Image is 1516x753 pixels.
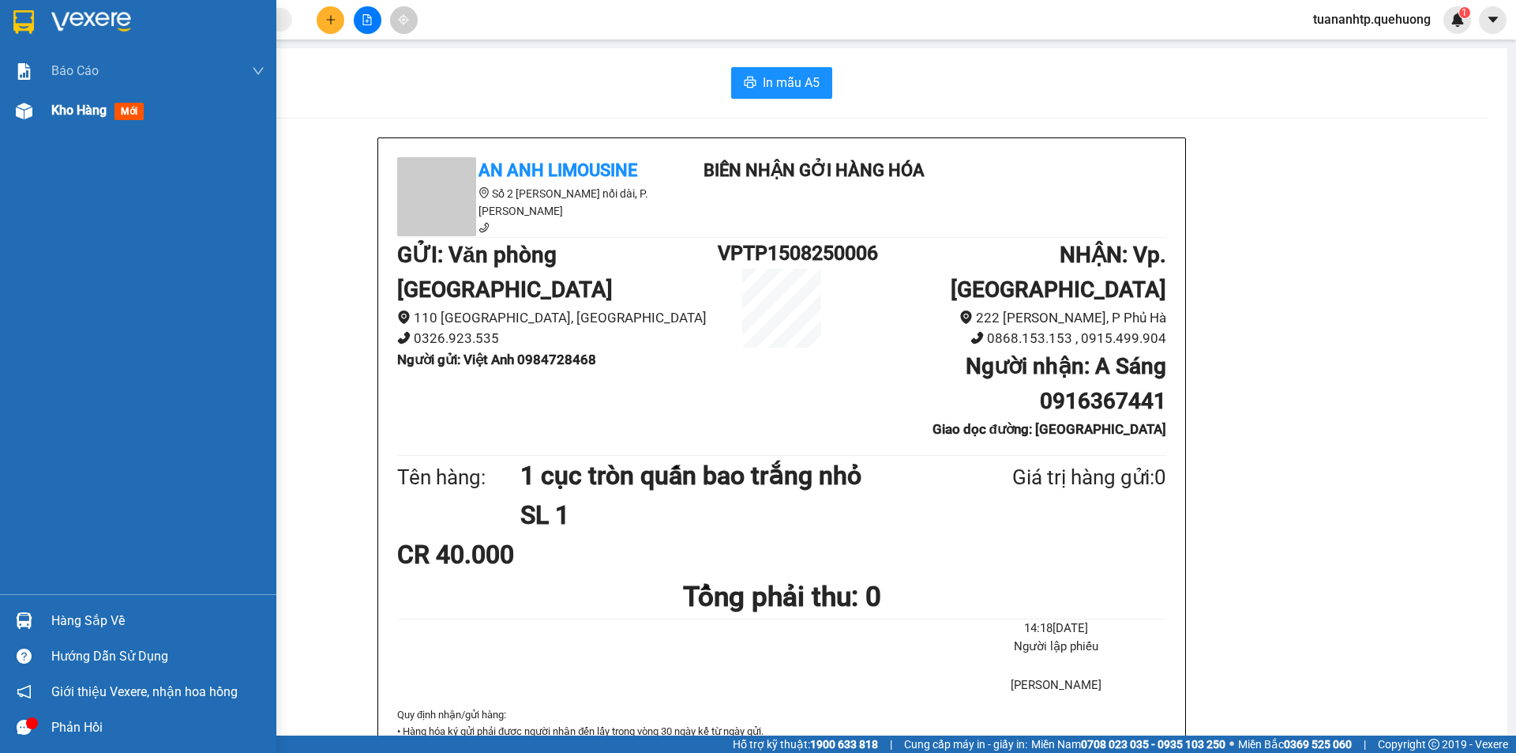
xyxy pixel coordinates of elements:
[397,307,718,329] li: 110 [GEOGRAPHIC_DATA], [GEOGRAPHIC_DATA]
[20,102,87,176] b: An Anh Limousine
[520,456,936,495] h1: 1 cục tròn quấn bao trắng nhỏ
[114,103,144,120] span: mới
[478,160,637,180] b: An Anh Limousine
[397,311,411,324] span: environment
[51,645,265,668] div: Hướng dẫn sử dụng
[946,676,1166,695] li: [PERSON_NAME]
[904,736,1027,753] span: Cung cấp máy in - giấy in:
[317,6,344,34] button: plus
[51,61,99,81] span: Báo cáo
[731,67,832,99] button: printerIn mẫu A5
[17,649,32,664] span: question-circle
[763,73,820,92] span: In mẫu A5
[51,609,265,633] div: Hàng sắp về
[936,461,1166,494] div: Giá trị hàng gửi: 0
[362,14,373,25] span: file-add
[478,222,490,233] span: phone
[397,331,411,344] span: phone
[16,612,32,629] img: warehouse-icon
[733,736,878,753] span: Hỗ trợ kỹ thuật:
[846,307,1166,329] li: 222 [PERSON_NAME], P Phủ Hà
[946,619,1166,638] li: 14:18[DATE]
[397,352,596,367] b: Người gửi : Việt Anh 0984728468
[13,10,34,34] img: logo-vxr
[810,738,878,751] strong: 1900 633 818
[951,242,1166,303] b: NHẬN : Vp. [GEOGRAPHIC_DATA]
[397,328,718,349] li: 0326.923.535
[1364,736,1366,753] span: |
[51,682,238,702] span: Giới thiệu Vexere, nhận hoa hồng
[51,103,107,118] span: Kho hàng
[520,495,936,535] h1: SL 1
[397,461,520,494] div: Tên hàng:
[252,65,265,77] span: down
[397,724,1166,740] p: • Hàng hóa ký gửi phải được người nhận đến lấy trong vòng 30 ngày kể từ ngày gửi.
[718,238,846,269] h1: VPTP1508250006
[354,6,381,34] button: file-add
[390,6,418,34] button: aim
[966,353,1166,414] b: Người nhận : A Sáng 0916367441
[397,575,1166,619] h1: Tổng phải thu: 0
[51,716,265,740] div: Phản hồi
[398,14,409,25] span: aim
[1479,6,1507,34] button: caret-down
[102,23,152,152] b: Biên nhận gởi hàng hóa
[1450,13,1465,27] img: icon-new-feature
[932,421,1166,437] b: Giao dọc đường: [GEOGRAPHIC_DATA]
[946,638,1166,657] li: Người lập phiếu
[1459,7,1470,18] sup: 1
[16,63,32,80] img: solution-icon
[1031,736,1225,753] span: Miền Nam
[1486,13,1500,27] span: caret-down
[704,160,925,180] b: Biên nhận gởi hàng hóa
[744,76,756,91] span: printer
[970,331,984,344] span: phone
[17,684,32,699] span: notification
[890,736,892,753] span: |
[1081,738,1225,751] strong: 0708 023 035 - 0935 103 250
[16,103,32,119] img: warehouse-icon
[478,187,490,198] span: environment
[846,328,1166,349] li: 0868.153.153 , 0915.499.904
[17,720,32,735] span: message
[1428,739,1439,750] span: copyright
[325,14,336,25] span: plus
[1300,9,1443,29] span: tuananhtp.quehuong
[1284,738,1352,751] strong: 0369 525 060
[397,535,651,574] div: CR 40.000
[397,185,681,220] li: Số 2 [PERSON_NAME] nối dài, P. [PERSON_NAME]
[1229,741,1234,747] span: ⚪️
[959,311,973,324] span: environment
[397,242,613,303] b: GỬI : Văn phòng [GEOGRAPHIC_DATA]
[1462,7,1467,18] span: 1
[1238,736,1352,753] span: Miền Bắc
